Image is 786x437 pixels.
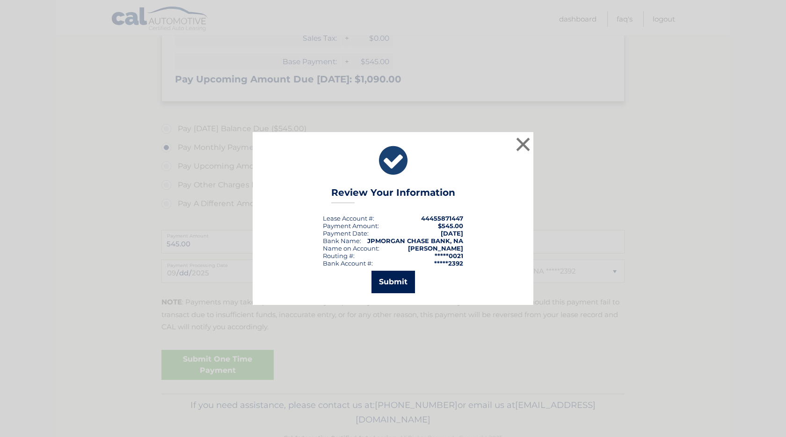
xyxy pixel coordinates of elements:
[323,259,373,267] div: Bank Account #:
[323,230,367,237] span: Payment Date
[331,187,455,203] h3: Review Your Information
[441,230,463,237] span: [DATE]
[323,252,355,259] div: Routing #:
[408,244,463,252] strong: [PERSON_NAME]
[323,244,379,252] div: Name on Account:
[371,271,415,293] button: Submit
[323,230,369,237] div: :
[421,215,463,222] strong: 44455871447
[438,222,463,230] span: $545.00
[367,237,463,244] strong: JPMORGAN CHASE BANK, NA
[514,135,532,154] button: ×
[323,222,379,230] div: Payment Amount:
[323,215,374,222] div: Lease Account #:
[323,237,361,244] div: Bank Name:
